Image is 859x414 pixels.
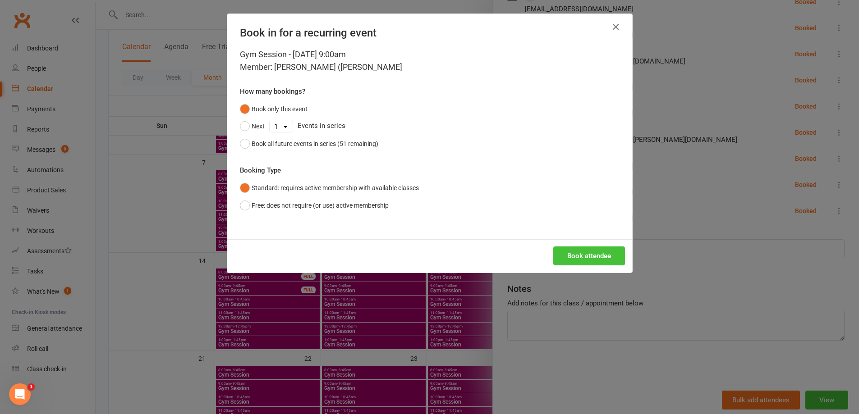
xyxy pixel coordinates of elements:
button: Free: does not require (or use) active membership [240,197,389,214]
div: Events in series [240,118,620,135]
label: How many bookings? [240,86,305,97]
button: Book all future events in series (51 remaining) [240,135,378,152]
label: Booking Type [240,165,281,176]
div: Gym Session - [DATE] 9:00am Member: [PERSON_NAME] ([PERSON_NAME] [240,48,620,73]
button: Book only this event [240,100,308,118]
span: 1 [28,383,35,391]
h4: Book in for a recurring event [240,27,620,39]
div: Book all future events in series (51 remaining) [252,139,378,149]
button: Next [240,118,265,135]
button: Standard: requires active membership with available classes [240,179,419,196]
button: Book attendee [553,246,625,265]
iframe: Intercom live chat [9,383,31,405]
button: Close [609,20,623,34]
